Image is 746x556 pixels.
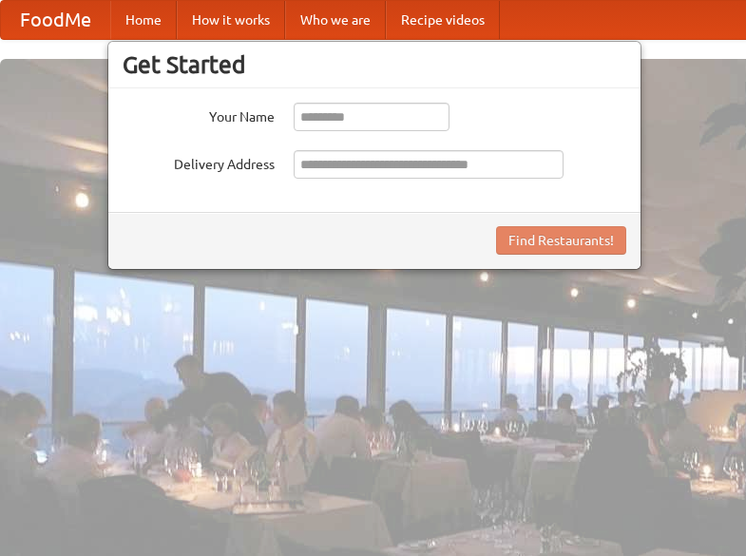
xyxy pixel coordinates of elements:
[285,1,386,39] a: Who we are
[177,1,285,39] a: How it works
[123,50,626,79] h3: Get Started
[496,226,626,255] button: Find Restaurants!
[1,1,110,39] a: FoodMe
[110,1,177,39] a: Home
[386,1,500,39] a: Recipe videos
[123,103,275,126] label: Your Name
[123,150,275,174] label: Delivery Address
